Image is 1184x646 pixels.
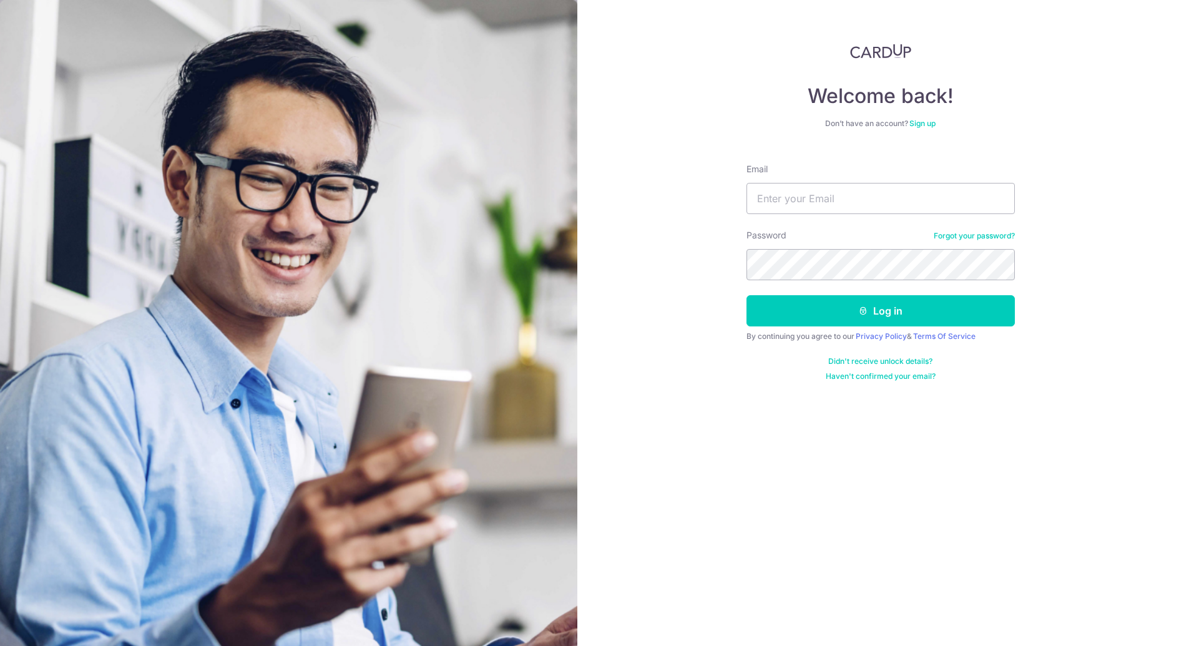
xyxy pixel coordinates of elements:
[934,231,1015,241] a: Forgot your password?
[746,84,1015,109] h4: Welcome back!
[746,229,786,242] label: Password
[913,331,976,341] a: Terms Of Service
[746,331,1015,341] div: By continuing you agree to our &
[856,331,907,341] a: Privacy Policy
[850,44,911,59] img: CardUp Logo
[746,295,1015,326] button: Log in
[826,371,936,381] a: Haven't confirmed your email?
[746,163,768,175] label: Email
[828,356,932,366] a: Didn't receive unlock details?
[746,119,1015,129] div: Don’t have an account?
[746,183,1015,214] input: Enter your Email
[909,119,936,128] a: Sign up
